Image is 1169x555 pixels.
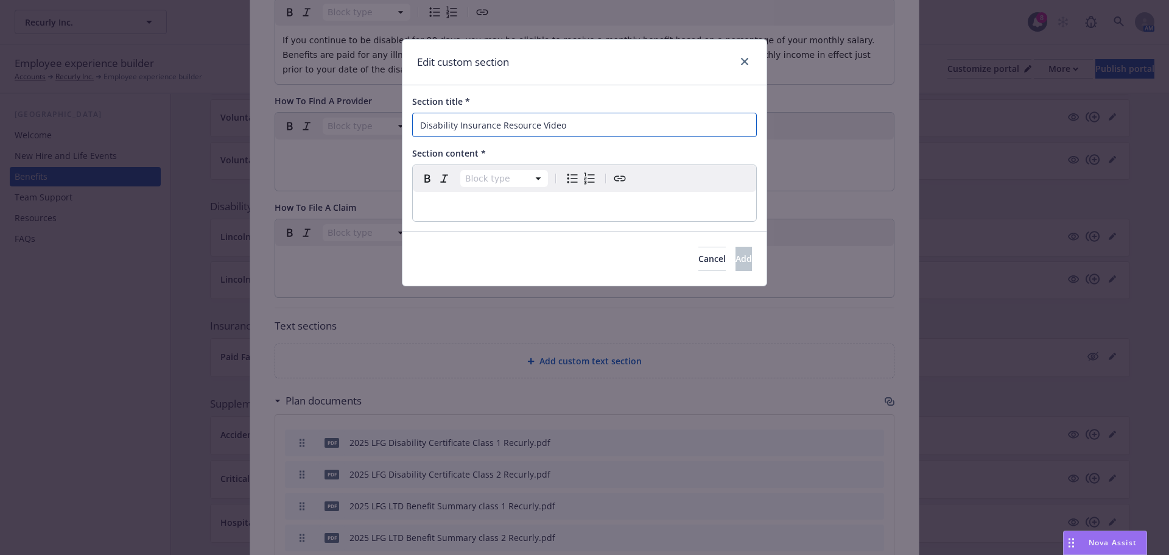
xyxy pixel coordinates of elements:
span: Section content * [412,147,486,159]
h1: Edit custom section [417,54,509,70]
button: Add [735,247,752,271]
button: Create link [611,170,628,187]
button: Bold [419,170,436,187]
a: close [737,54,752,69]
span: Add [735,253,752,264]
button: Nova Assist [1063,531,1147,555]
button: Cancel [698,247,726,271]
button: Bulleted list [564,170,581,187]
button: Italic [436,170,453,187]
span: Nova Assist [1089,537,1137,548]
span: Section title * [412,96,470,107]
button: Numbered list [581,170,598,187]
span: Cancel [698,253,726,264]
div: toggle group [564,170,598,187]
button: Block type [460,170,548,187]
div: Drag to move [1064,531,1079,554]
div: editable markdown [413,192,756,221]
